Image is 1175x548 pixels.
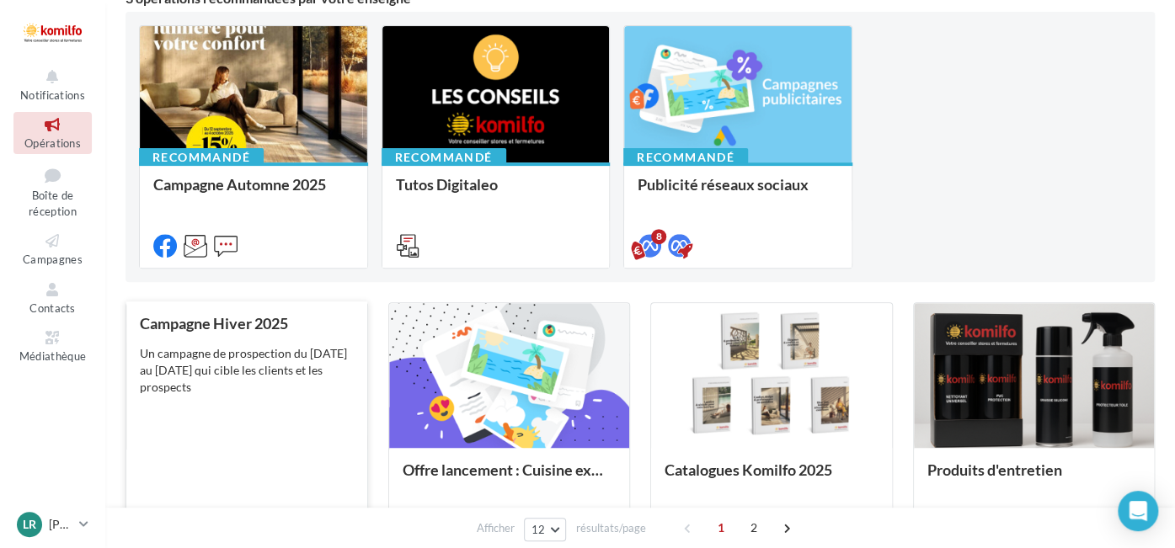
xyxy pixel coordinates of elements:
button: Notifications [13,64,92,105]
a: Boîte de réception [13,161,92,222]
span: Contacts [29,301,76,315]
div: Offre lancement : Cuisine extérieur [403,461,617,495]
a: Contacts [13,277,92,318]
div: Catalogues Komilfo 2025 [665,461,879,495]
span: Afficher [477,520,515,536]
span: Campagnes [23,253,83,266]
span: 12 [531,523,546,536]
div: 8 [651,229,666,244]
button: 12 [524,518,567,541]
a: Médiathèque [13,325,92,366]
a: LR [PERSON_NAME] [13,508,92,540]
a: Campagnes [13,228,92,269]
div: Produits d'entretien [927,461,1141,495]
span: Notifications [20,88,85,102]
div: Recommandé [139,148,264,167]
span: LR [23,516,36,533]
span: 1 [708,514,734,541]
div: Open Intercom Messenger [1118,491,1158,531]
div: Recommandé [382,148,506,167]
span: résultats/page [575,520,645,536]
p: [PERSON_NAME] [49,516,72,533]
div: Recommandé [623,148,748,167]
span: Boîte de réception [29,189,77,218]
div: Campagne Hiver 2025 [140,315,354,332]
div: Tutos Digitaleo [396,176,596,210]
span: 2 [740,514,767,541]
span: Médiathèque [19,349,87,363]
a: Opérations [13,112,92,153]
div: Campagne Automne 2025 [153,176,354,210]
span: Opérations [24,136,81,150]
div: Un campagne de prospection du [DATE] au [DATE] qui cible les clients et les prospects [140,345,354,396]
div: Publicité réseaux sociaux [638,176,838,210]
